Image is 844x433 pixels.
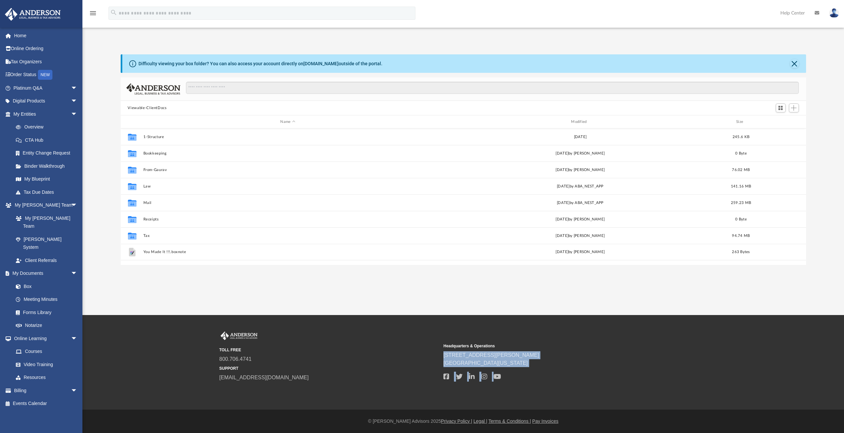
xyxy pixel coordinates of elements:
[82,418,844,425] div: © [PERSON_NAME] Advisors 2025
[5,397,87,410] a: Events Calendar
[71,267,84,280] span: arrow_drop_down
[138,60,382,67] div: Difficulty viewing your box folder? You can also access your account directly on outside of the p...
[219,375,309,380] a: [EMAIL_ADDRESS][DOMAIN_NAME]
[9,371,84,384] a: Resources
[5,29,87,42] a: Home
[71,199,84,212] span: arrow_drop_down
[443,360,528,366] a: [GEOGRAPHIC_DATA][US_STATE]
[71,384,84,397] span: arrow_drop_down
[436,200,725,206] div: [DATE] by ABA_NEST_APP
[38,70,52,80] div: NEW
[110,9,117,16] i: search
[128,105,166,111] button: Viewable-ClientDocs
[303,61,339,66] a: [DOMAIN_NAME]
[89,9,97,17] i: menu
[143,119,432,125] div: Name
[443,352,539,358] a: [STREET_ADDRESS][PERSON_NAME]
[9,173,84,186] a: My Blueprint
[436,167,725,173] div: [DATE] by [PERSON_NAME]
[143,250,433,254] button: You Made It !!!.boxnote
[9,280,81,293] a: Box
[9,293,84,306] a: Meeting Minutes
[5,95,87,108] a: Digital Productsarrow_drop_down
[532,419,558,424] a: Pay Invoices
[9,212,81,233] a: My [PERSON_NAME] Team
[143,201,433,205] button: Mail
[789,103,799,113] button: Add
[219,347,439,353] small: TOLL FREE
[219,356,252,362] a: 800.706.4741
[443,343,663,349] small: Headquarters & Operations
[9,233,84,254] a: [PERSON_NAME] System
[143,184,433,188] button: Law
[219,332,259,340] img: Anderson Advisors Platinum Portal
[9,358,81,371] a: Video Training
[441,419,472,424] a: Privacy Policy |
[436,249,725,255] div: [DATE] by [PERSON_NAME]
[473,419,487,424] a: Legal |
[735,217,747,221] span: 0 Byte
[121,129,806,265] div: grid
[731,201,751,205] span: 259.23 MB
[9,306,81,319] a: Forms Library
[731,185,751,188] span: 141.16 MB
[143,217,433,221] button: Receipts
[9,319,84,332] a: Notarize
[732,234,750,238] span: 94.74 MB
[735,152,747,155] span: 0 Byte
[829,8,839,18] img: User Pic
[435,119,725,125] div: Modified
[728,119,754,125] div: Size
[143,151,433,156] button: Bookkeeping
[186,82,799,94] input: Search files and folders
[489,419,531,424] a: Terms & Conditions |
[9,186,87,199] a: Tax Due Dates
[71,95,84,108] span: arrow_drop_down
[732,168,750,172] span: 76.02 MB
[9,133,87,147] a: CTA Hub
[3,8,63,21] img: Anderson Advisors Platinum Portal
[9,254,84,267] a: Client Referrals
[9,147,87,160] a: Entity Change Request
[757,119,803,125] div: id
[5,384,87,397] a: Billingarrow_drop_down
[219,365,439,371] small: SUPPORT
[5,68,87,82] a: Order StatusNEW
[71,332,84,345] span: arrow_drop_down
[732,135,749,139] span: 245.6 KB
[776,103,786,113] button: Switch to Grid View
[5,332,84,345] a: Online Learningarrow_drop_down
[143,168,433,172] button: From-Gaurav
[732,250,750,254] span: 263 Bytes
[790,59,799,68] button: Close
[5,55,87,68] a: Tax Organizers
[5,199,84,212] a: My [PERSON_NAME] Teamarrow_drop_down
[436,216,725,222] div: [DATE] by [PERSON_NAME]
[9,121,87,134] a: Overview
[5,267,84,280] a: My Documentsarrow_drop_down
[436,134,725,140] div: [DATE]
[71,81,84,95] span: arrow_drop_down
[436,184,725,189] div: [DATE] by ABA_NEST_APP
[5,107,87,121] a: My Entitiesarrow_drop_down
[143,234,433,238] button: Tax
[9,159,87,173] a: Binder Walkthrough
[9,345,84,358] a: Courses
[5,42,87,55] a: Online Ordering
[773,247,788,257] button: More options
[436,233,725,239] div: [DATE] by [PERSON_NAME]
[123,119,140,125] div: id
[89,13,97,17] a: menu
[71,107,84,121] span: arrow_drop_down
[143,135,433,139] button: 1-Structure
[436,151,725,157] div: [DATE] by [PERSON_NAME]
[5,81,87,95] a: Platinum Q&Aarrow_drop_down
